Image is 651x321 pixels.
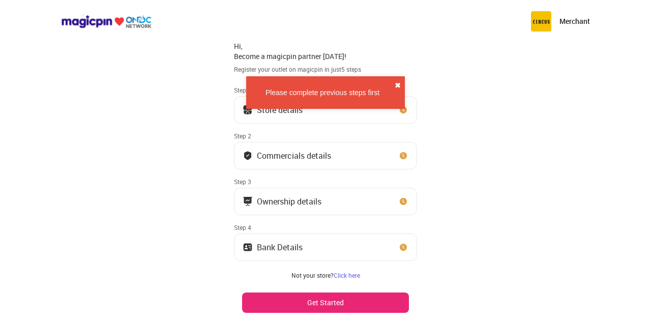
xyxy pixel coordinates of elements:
div: Step 2 [234,132,417,140]
button: Store details [234,96,417,124]
div: Please complete previous steps first [250,87,395,98]
div: Commercials details [257,153,331,158]
img: ondc-logo-new-small.8a59708e.svg [61,15,152,28]
div: Bank Details [257,245,303,250]
a: Click here [334,271,360,279]
img: storeIcon.9b1f7264.svg [243,105,253,115]
div: Step 3 [234,178,417,186]
img: clock_icon_new.67dbf243.svg [398,151,408,161]
img: clock_icon_new.67dbf243.svg [398,196,408,207]
button: close [395,80,401,91]
img: commercials_icon.983f7837.svg [243,196,253,207]
div: Step 1 [234,86,417,94]
img: bank_details_tick.fdc3558c.svg [243,151,253,161]
img: ownership_icon.37569ceb.svg [243,242,253,252]
button: Get Started [242,293,409,313]
button: Commercials details [234,142,417,169]
button: Ownership details [234,188,417,215]
span: Not your store? [291,271,334,279]
p: Merchant [559,16,590,26]
div: Step 4 [234,223,417,231]
button: Bank Details [234,234,417,261]
div: Hi, Become a magicpin partner [DATE]! [234,41,417,61]
div: Register your outlet on magicpin in just 5 steps [234,65,417,74]
img: clock_icon_new.67dbf243.svg [398,242,408,252]
img: circus.b677b59b.png [531,11,551,32]
div: Ownership details [257,199,321,204]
